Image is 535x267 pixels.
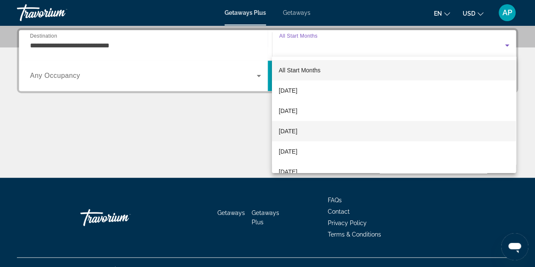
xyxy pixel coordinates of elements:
[279,146,297,157] span: [DATE]
[279,67,321,74] span: All Start Months
[279,106,297,116] span: [DATE]
[501,233,528,260] iframe: Button to launch messaging window
[279,167,297,177] span: [DATE]
[279,126,297,136] span: [DATE]
[279,85,297,96] span: [DATE]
